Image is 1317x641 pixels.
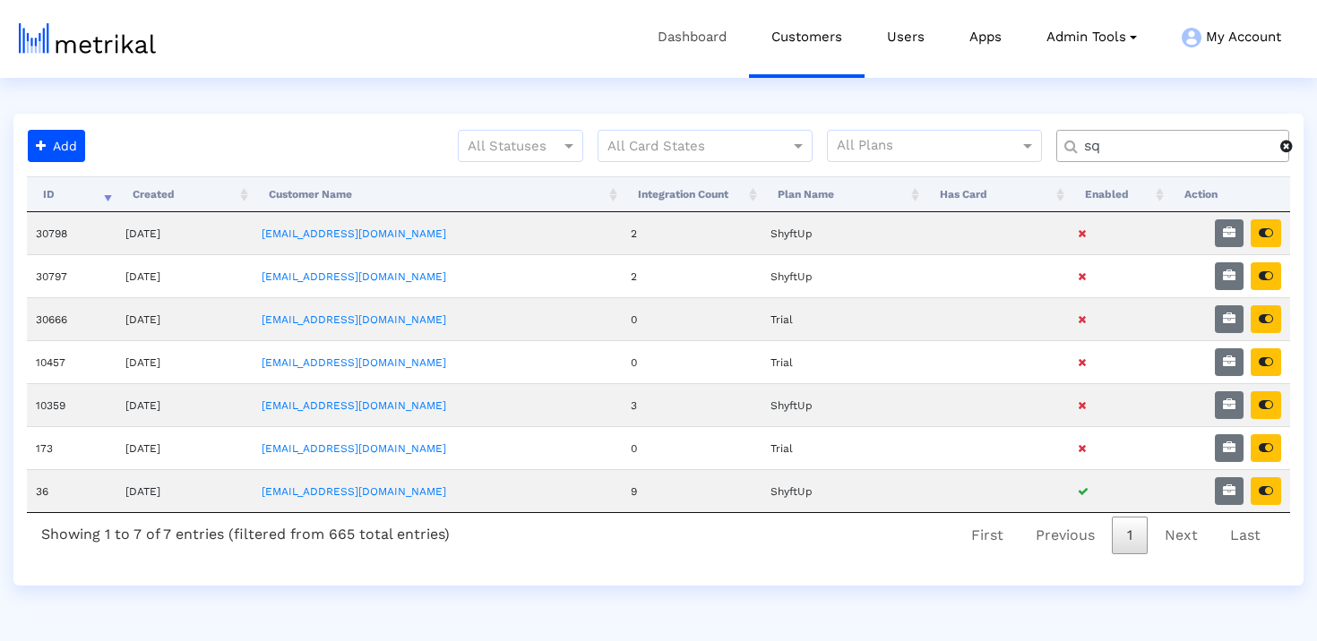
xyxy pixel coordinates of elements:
[762,426,924,469] td: Trial
[1020,517,1110,554] a: Previous
[116,383,252,426] td: [DATE]
[622,426,762,469] td: 0
[27,297,116,340] td: 30666
[1149,517,1213,554] a: Next
[19,23,156,54] img: metrical-logo-light.png
[762,469,924,512] td: ShyftUp
[837,135,1022,158] input: All Plans
[116,254,252,297] td: [DATE]
[262,313,446,326] a: [EMAIL_ADDRESS][DOMAIN_NAME]
[956,517,1019,554] a: First
[622,469,762,512] td: 9
[762,383,924,426] td: ShyftUp
[762,254,924,297] td: ShyftUp
[1168,176,1290,212] th: Action
[762,297,924,340] td: Trial
[1069,176,1168,212] th: Enabled: activate to sort column ascending
[1215,517,1276,554] a: Last
[262,399,446,412] a: [EMAIL_ADDRESS][DOMAIN_NAME]
[607,135,770,158] input: All Card States
[28,130,85,162] button: Add
[27,383,116,426] td: 10359
[1182,28,1201,47] img: my-account-menu-icon.png
[116,340,252,383] td: [DATE]
[262,485,446,498] a: [EMAIL_ADDRESS][DOMAIN_NAME]
[1072,137,1280,156] input: Customer Name
[27,254,116,297] td: 30797
[622,212,762,254] td: 2
[27,426,116,469] td: 173
[762,176,924,212] th: Plan Name: activate to sort column ascending
[262,356,446,369] a: [EMAIL_ADDRESS][DOMAIN_NAME]
[622,297,762,340] td: 0
[116,176,252,212] th: Created: activate to sort column ascending
[27,176,116,212] th: ID: activate to sort column ascending
[27,340,116,383] td: 10457
[116,297,252,340] td: [DATE]
[262,227,446,240] a: [EMAIL_ADDRESS][DOMAIN_NAME]
[262,270,446,283] a: [EMAIL_ADDRESS][DOMAIN_NAME]
[262,442,446,455] a: [EMAIL_ADDRESS][DOMAIN_NAME]
[924,176,1069,212] th: Has Card: activate to sort column ascending
[116,426,252,469] td: [DATE]
[116,212,252,254] td: [DATE]
[27,513,464,550] div: Showing 1 to 7 of 7 entries (filtered from 665 total entries)
[622,340,762,383] td: 0
[27,469,116,512] td: 36
[762,340,924,383] td: Trial
[622,383,762,426] td: 3
[116,469,252,512] td: [DATE]
[762,212,924,254] td: ShyftUp
[27,212,116,254] td: 30798
[253,176,622,212] th: Customer Name: activate to sort column ascending
[622,254,762,297] td: 2
[1112,517,1148,554] a: 1
[622,176,762,212] th: Integration Count: activate to sort column ascending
